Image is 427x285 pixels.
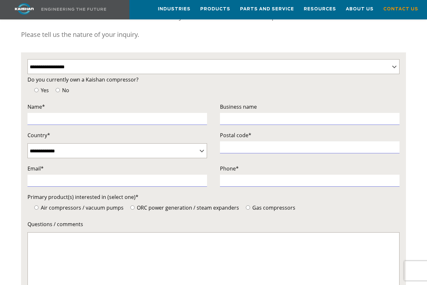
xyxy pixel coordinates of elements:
[200,0,230,18] a: Products
[240,5,294,13] span: Parts and Service
[240,0,294,18] a: Parts and Service
[41,8,106,11] img: Engineering the future
[246,205,250,210] input: Gas compressors
[27,102,207,111] label: Name*
[61,87,69,94] span: No
[27,220,400,229] label: Questions / comments
[200,5,230,13] span: Products
[136,204,239,211] span: ORC power generation / steam expanders
[27,75,400,84] label: Do you currently own a Kaishan compressor?
[346,5,374,13] span: About Us
[34,88,38,92] input: Yes
[27,192,400,202] label: Primary product(s) interested in (select one)*
[56,88,60,92] input: No
[220,131,400,140] label: Postal code*
[304,5,336,13] span: Resources
[130,205,135,210] input: ORC power generation / steam expanders
[383,5,418,13] span: Contact Us
[39,87,49,94] span: Yes
[39,204,124,211] span: Air compressors / vacuum pumps
[158,0,191,18] a: Industries
[220,164,400,173] label: Phone*
[251,204,295,211] span: Gas compressors
[21,28,406,41] p: Please tell us the nature of your inquiry.
[27,131,207,140] label: Country*
[27,164,207,173] label: Email*
[304,0,336,18] a: Resources
[220,102,400,111] label: Business name
[158,5,191,13] span: Industries
[383,0,418,18] a: Contact Us
[346,0,374,18] a: About Us
[34,205,38,210] input: Air compressors / vacuum pumps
